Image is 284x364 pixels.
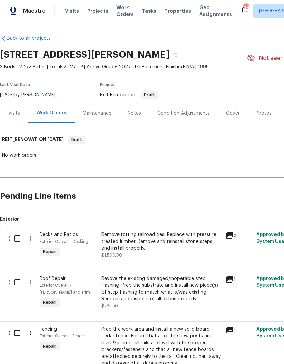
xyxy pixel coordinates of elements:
[141,93,158,97] span: Draft
[23,7,46,14] span: Maestro
[225,275,252,283] div: 1
[87,7,108,14] span: Projects
[40,276,66,281] span: Roof Repair
[256,110,272,117] div: Photos
[164,7,191,14] span: Properties
[128,110,141,117] div: Notes
[142,9,156,13] span: Tasks
[40,334,84,338] span: Exterior Overall - Fence
[199,4,232,18] span: Geo Assignments
[101,231,221,252] div: Remove rotting railroad ties. Replace with pressure treated lumber. Remove and reinstall stone st...
[40,299,59,306] span: Repair
[40,248,59,255] span: Repair
[8,110,20,117] div: Visits
[65,7,79,14] span: Visits
[170,49,182,61] button: Copy Address
[40,239,88,244] span: Exterior Overall - Decking
[6,229,37,261] div: ( )
[40,343,59,350] span: Repair
[157,110,210,117] div: Condition Adjustments
[225,326,252,334] div: 1
[101,304,118,308] span: $283.50
[40,232,78,237] span: Decks and Patios
[101,253,122,257] span: $1,500.00
[100,93,158,97] span: Reit Renovation
[36,110,66,116] div: Work Orders
[68,136,85,143] span: Draft
[226,110,239,117] div: Costs
[6,273,37,311] div: ( )
[243,4,248,11] div: 49
[101,275,221,302] div: Revove the existing damaged/inoperable step flashing. Prep the substrate and install new piece(s)...
[100,83,115,87] span: Project
[225,231,252,239] div: 5
[40,327,57,332] span: Fencing
[2,136,64,144] h6: REIT_RENOVATION
[40,283,90,294] span: Exterior Overall - [PERSON_NAME] and Trim
[116,4,134,18] span: Work Orders
[47,137,64,142] span: [DATE]
[83,110,111,117] div: Maintenance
